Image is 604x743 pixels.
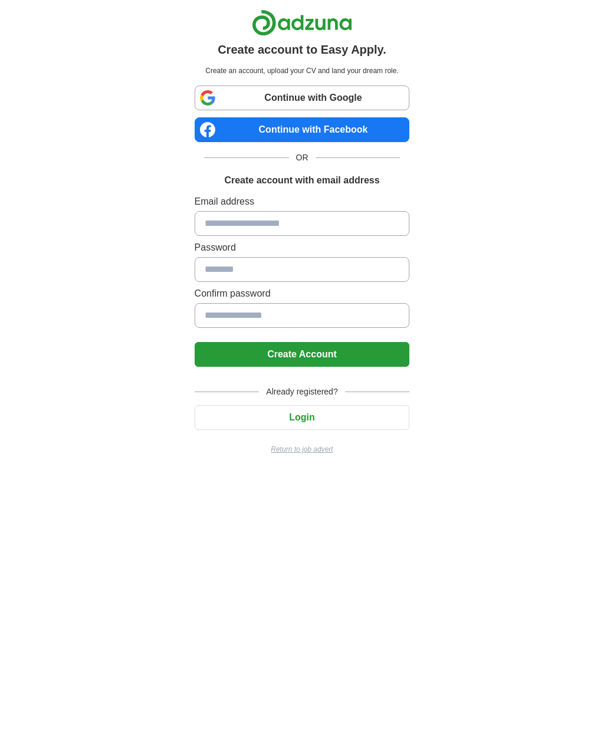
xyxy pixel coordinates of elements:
span: OR [289,152,316,164]
label: Password [195,241,410,255]
h1: Create account with email address [224,173,379,188]
span: Already registered? [259,386,344,398]
h1: Create account to Easy Apply. [218,41,386,58]
a: Continue with Google [195,86,410,110]
p: Create an account, upload your CV and land your dream role. [197,65,408,76]
label: Email address [195,195,410,209]
button: Login [195,405,410,430]
img: Adzuna logo [252,9,352,36]
a: Return to job advert [195,444,410,455]
a: Continue with Facebook [195,117,410,142]
button: Create Account [195,342,410,367]
a: Login [195,412,410,422]
label: Confirm password [195,287,410,301]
